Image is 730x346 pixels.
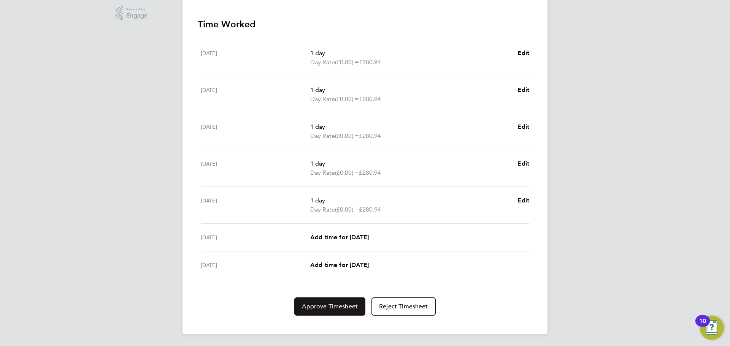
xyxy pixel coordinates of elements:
span: Day Rate [310,95,335,104]
span: Add time for [DATE] [310,261,369,269]
h3: Time Worked [198,18,532,30]
span: Day Rate [310,205,335,214]
div: [DATE] [201,196,310,214]
span: Day Rate [310,58,335,67]
span: Edit [517,86,529,93]
a: Edit [517,49,529,58]
div: [DATE] [201,49,310,67]
a: Edit [517,85,529,95]
span: £280.94 [359,58,381,66]
p: 1 day [310,122,511,131]
span: (£0.00) = [335,169,359,176]
a: Edit [517,159,529,168]
div: 10 [699,321,706,331]
span: (£0.00) = [335,95,359,103]
span: (£0.00) = [335,132,359,139]
a: Powered byEngage [116,6,148,21]
span: (£0.00) = [335,206,359,213]
span: Edit [517,49,529,57]
a: Add time for [DATE] [310,233,369,242]
span: (£0.00) = [335,58,359,66]
button: Reject Timesheet [371,297,436,316]
p: 1 day [310,49,511,58]
span: Approve Timesheet [302,303,358,310]
div: [DATE] [201,159,310,177]
a: Edit [517,122,529,131]
p: 1 day [310,159,511,168]
span: Day Rate [310,131,335,141]
span: Add time for [DATE] [310,234,369,241]
span: £280.94 [359,95,381,103]
div: [DATE] [201,233,310,242]
span: Edit [517,123,529,130]
span: £280.94 [359,206,381,213]
button: Approve Timesheet [294,297,365,316]
a: Add time for [DATE] [310,261,369,270]
span: Powered by [126,6,148,13]
span: Reject Timesheet [379,303,428,310]
div: [DATE] [201,122,310,141]
p: 1 day [310,85,511,95]
span: Edit [517,197,529,204]
div: [DATE] [201,261,310,270]
p: 1 day [310,196,511,205]
span: £280.94 [359,169,381,176]
button: Open Resource Center, 10 new notifications [700,316,724,340]
span: Engage [126,13,148,19]
span: Day Rate [310,168,335,177]
span: £280.94 [359,132,381,139]
div: [DATE] [201,85,310,104]
a: Edit [517,196,529,205]
span: Edit [517,160,529,167]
